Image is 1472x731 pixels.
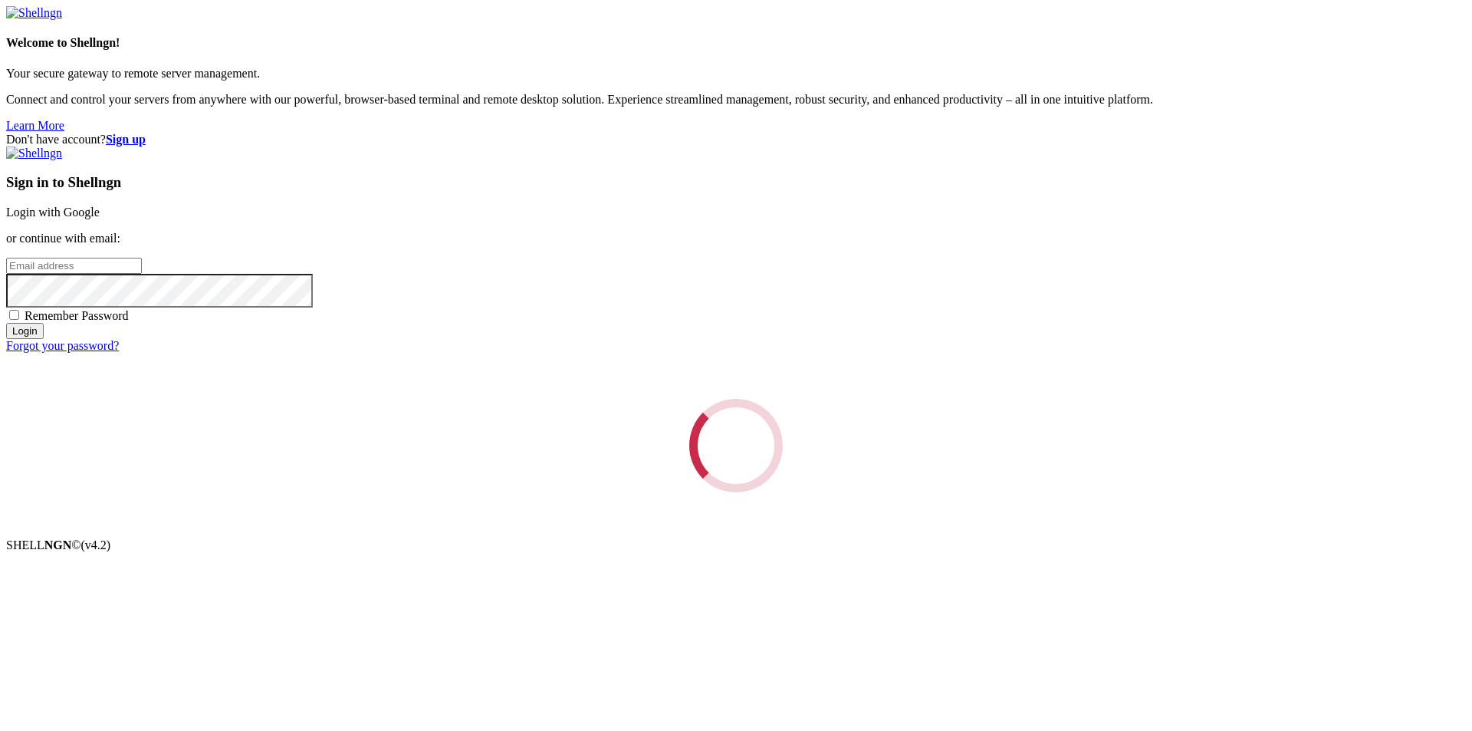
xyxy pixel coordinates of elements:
[44,538,72,552] b: NGN
[6,174,1466,191] h3: Sign in to Shellngn
[6,93,1466,107] p: Connect and control your servers from anywhere with our powerful, browser-based terminal and remo...
[6,6,62,20] img: Shellngn
[6,147,62,160] img: Shellngn
[106,133,146,146] a: Sign up
[6,339,119,352] a: Forgot your password?
[6,232,1466,245] p: or continue with email:
[6,206,100,219] a: Login with Google
[6,119,64,132] a: Learn More
[81,538,111,552] span: 4.2.0
[6,323,44,339] input: Login
[9,310,19,320] input: Remember Password
[6,67,1466,81] p: Your secure gateway to remote server management.
[6,258,142,274] input: Email address
[25,309,129,322] span: Remember Password
[6,538,110,552] span: SHELL ©
[6,133,1466,147] div: Don't have account?
[687,397,785,495] div: Loading...
[6,36,1466,50] h4: Welcome to Shellngn!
